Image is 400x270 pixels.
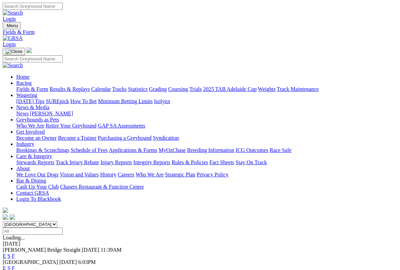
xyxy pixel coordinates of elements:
[3,3,63,10] input: Search
[153,135,179,141] a: Syndication
[16,141,34,147] a: Industry
[71,98,97,104] a: How To Bet
[3,55,63,62] input: Search
[16,117,59,122] a: Greyhounds as Pets
[16,111,397,117] div: News & Media
[16,153,52,159] a: Care & Integrity
[269,147,291,153] a: Race Safe
[16,135,397,141] div: Get Involved
[5,49,22,54] img: Close
[98,98,153,104] a: Minimum Betting Limits
[187,147,234,153] a: Breeding Information
[7,253,11,259] a: S
[16,159,54,165] a: Stewards Reports
[3,259,58,265] span: [GEOGRAPHIC_DATA]
[16,184,397,190] div: Bar & Dining
[3,241,397,247] div: [DATE]
[16,147,69,153] a: Bookings & Scratchings
[168,86,188,92] a: Coursing
[26,47,32,53] img: logo-grsa-white.png
[3,247,80,253] span: [PERSON_NAME] Bridge Straight
[128,86,148,92] a: Statistics
[91,86,111,92] a: Calendar
[46,123,97,129] a: Retire Your Greyhound
[3,253,6,259] a: E
[3,22,21,29] button: Toggle navigation
[16,147,397,153] div: Industry
[100,159,132,165] a: Injury Reports
[30,111,73,116] a: [PERSON_NAME]
[71,147,107,153] a: Schedule of Fees
[236,147,268,153] a: ICG Outcomes
[3,41,16,47] a: Login
[16,172,58,177] a: We Love Our Dogs
[9,214,15,220] img: twitter.svg
[16,166,30,171] a: About
[58,135,97,141] a: Become a Trainer
[16,98,44,104] a: [DATE] Tips
[149,86,167,92] a: Grading
[78,259,96,265] span: 6:03PM
[16,178,46,184] a: Bar & Dining
[16,80,32,86] a: Racing
[16,123,397,129] div: Greyhounds as Pets
[60,172,99,177] a: Vision and Values
[3,235,25,240] span: Loading...
[209,159,234,165] a: Fact Sheets
[16,123,44,129] a: Who We Are
[3,10,23,16] img: Search
[3,16,16,22] a: Login
[49,86,90,92] a: Results & Replays
[46,98,69,104] a: SUREpick
[172,159,208,165] a: Rules & Policies
[16,135,57,141] a: Become an Owner
[3,214,8,220] img: facebook.svg
[16,92,37,98] a: Wagering
[16,86,397,92] div: Racing
[16,172,397,178] div: About
[16,74,29,80] a: Home
[3,48,25,55] button: Toggle navigation
[258,86,276,92] a: Weights
[16,129,45,135] a: Get Involved
[109,147,157,153] a: Applications & Forms
[16,196,61,202] a: Login To Blackbook
[98,123,145,129] a: GAP SA Assessments
[3,29,397,35] a: Fields & Form
[59,259,77,265] span: [DATE]
[16,98,397,104] div: Wagering
[12,253,15,259] a: F
[118,172,134,177] a: Careers
[60,184,144,190] a: Chasers Restaurant & Function Centre
[203,86,257,92] a: 2025 TAB Adelaide Cup
[236,159,267,165] a: Stay On Track
[165,172,195,177] a: Strategic Plan
[3,208,8,213] img: logo-grsa-white.png
[136,172,164,177] a: Who We Are
[82,247,99,253] span: [DATE]
[154,98,170,104] a: Isolynx
[98,135,152,141] a: Purchasing a Greyhound
[16,86,48,92] a: Fields & Form
[112,86,127,92] a: Tracks
[7,23,18,28] span: Menu
[277,86,319,92] a: Track Maintenance
[16,104,49,110] a: News & Media
[159,147,186,153] a: MyOzChase
[16,184,59,190] a: Cash Up Your Club
[100,172,116,177] a: History
[197,172,228,177] a: Privacy Policy
[56,159,99,165] a: Track Injury Rebate
[16,159,397,166] div: Care & Integrity
[101,247,122,253] span: 11:39AM
[3,62,23,69] img: Search
[189,86,202,92] a: Trials
[3,35,23,41] img: GRSA
[16,190,49,196] a: Contact GRSA
[16,111,28,116] a: News
[3,228,63,235] input: Select date
[133,159,170,165] a: Integrity Reports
